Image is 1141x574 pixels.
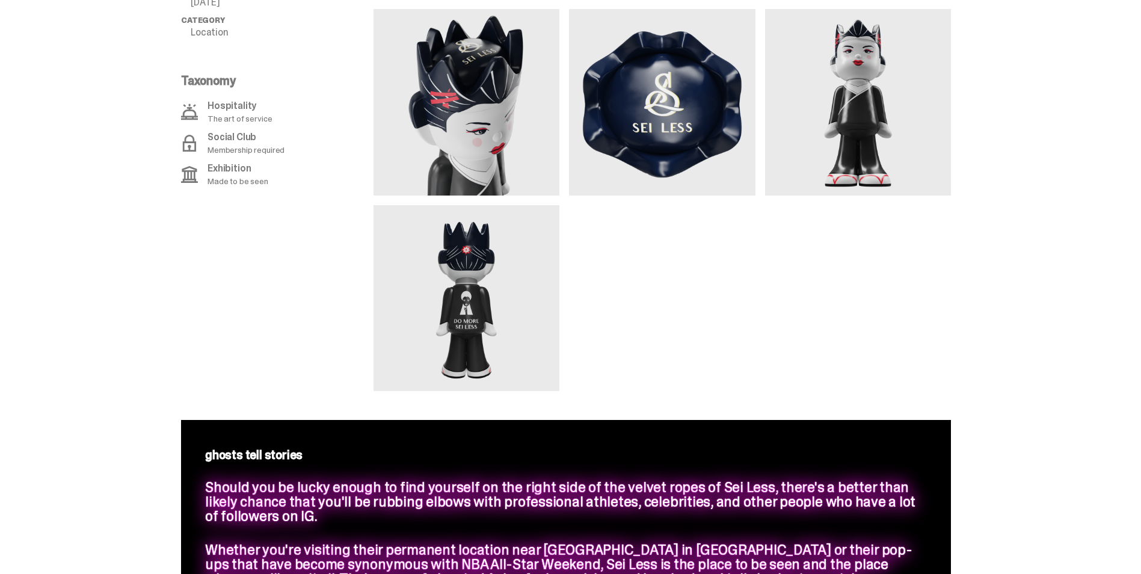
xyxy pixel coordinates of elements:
span: Should you be lucky enough to find yourself on the right side of the velvet ropes of Sei Less, th... [205,478,915,525]
p: Hospitality [208,101,272,111]
img: media gallery image [569,9,755,195]
p: Membership required [208,146,284,154]
p: Exhibition [208,164,268,173]
img: media gallery image [374,205,559,391]
img: media gallery image [765,9,951,195]
p: ghosts tell stories [205,449,927,461]
p: Taxonomy [181,75,366,87]
p: The art of service [208,114,272,123]
p: Made to be seen [208,177,268,185]
img: media gallery image [374,9,559,195]
span: Category [181,15,225,25]
p: Location [191,28,374,37]
p: Social Club [208,132,284,142]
